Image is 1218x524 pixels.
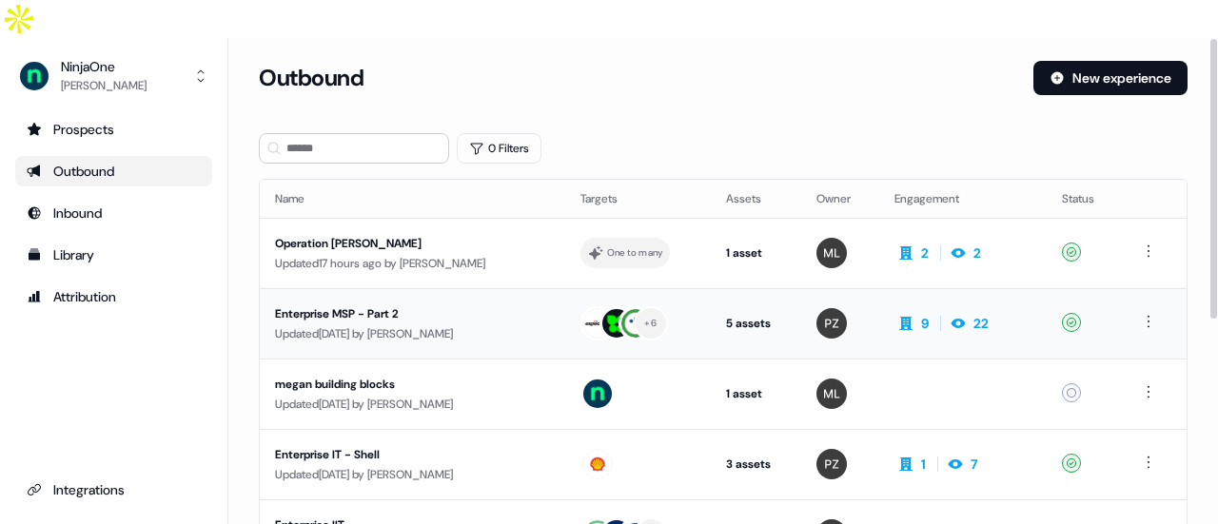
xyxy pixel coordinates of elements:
[275,445,550,464] div: Enterprise IT - Shell
[15,475,212,505] a: Go to integrations
[61,76,147,95] div: [PERSON_NAME]
[644,315,657,332] div: + 6
[973,243,981,262] div: 2
[259,64,363,92] h3: Outbound
[275,304,550,323] div: Enterprise MSP - Part 2
[726,384,786,403] div: 1 asset
[973,314,989,333] div: 22
[27,287,201,306] div: Attribution
[27,245,201,264] div: Library
[1047,180,1123,218] th: Status
[879,180,1047,218] th: Engagement
[275,234,550,253] div: Operation [PERSON_NAME]
[15,198,212,228] a: Go to Inbound
[27,120,201,139] div: Prospects
[816,378,847,409] img: Megan
[1033,61,1188,95] button: New experience
[971,455,977,474] div: 7
[27,204,201,223] div: Inbound
[275,375,550,394] div: megan building blocks
[275,395,550,414] div: Updated [DATE] by [PERSON_NAME]
[61,57,147,76] div: NinjaOne
[275,465,550,484] div: Updated [DATE] by [PERSON_NAME]
[607,244,663,262] div: One to many
[275,324,550,343] div: Updated [DATE] by [PERSON_NAME]
[27,162,201,181] div: Outbound
[726,243,786,262] div: 1 asset
[816,238,847,268] img: Megan
[15,240,212,270] a: Go to templates
[711,180,801,218] th: Assets
[726,314,786,333] div: 5 assets
[15,281,212,312] a: Go to attribution
[801,180,879,218] th: Owner
[275,254,550,273] div: Updated 17 hours ago by [PERSON_NAME]
[921,455,926,474] div: 1
[816,449,847,479] img: Petra
[726,455,786,474] div: 3 assets
[260,180,565,218] th: Name
[816,308,847,339] img: Petra
[15,156,212,186] a: Go to outbound experience
[15,114,212,145] a: Go to prospects
[457,133,541,164] button: 0 Filters
[565,180,711,218] th: Targets
[27,480,201,499] div: Integrations
[15,53,212,99] button: NinjaOne[PERSON_NAME]
[921,314,929,333] div: 9
[921,243,929,262] div: 2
